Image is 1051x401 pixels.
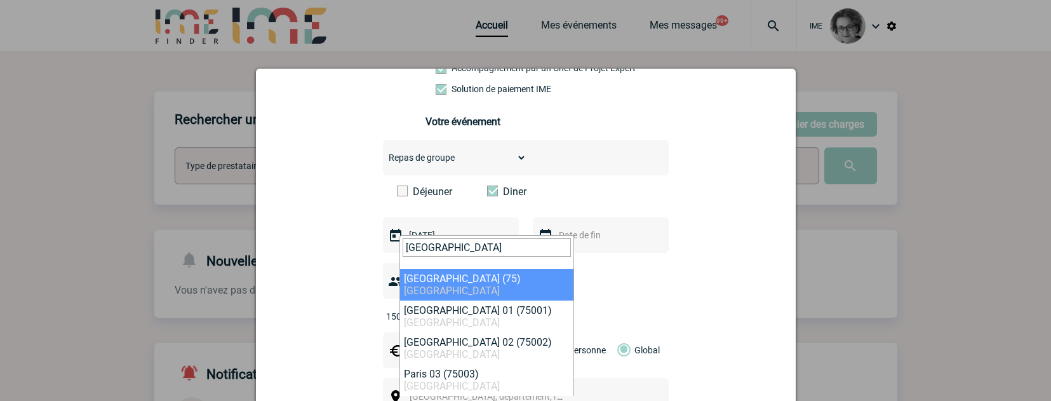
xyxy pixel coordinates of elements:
label: Global [617,332,626,368]
label: Conformité aux process achat client, Prise en charge de la facturation, Mutualisation de plusieur... [436,84,492,94]
label: Diner [487,186,560,198]
li: Paris 03 (75003) [400,364,573,396]
span: [GEOGRAPHIC_DATA] [404,348,500,360]
input: Nombre de participants [383,308,502,325]
label: Déjeuner [397,186,470,198]
span: [GEOGRAPHIC_DATA] [404,285,500,297]
input: Date de début [406,227,493,243]
span: [GEOGRAPHIC_DATA] [404,316,500,329]
li: [GEOGRAPHIC_DATA] (75) [400,269,573,301]
li: [GEOGRAPHIC_DATA] 02 (75002) [400,332,573,364]
label: Prestation payante [436,63,492,73]
span: [GEOGRAPHIC_DATA] [404,380,500,392]
li: [GEOGRAPHIC_DATA] 01 (75001) [400,301,573,332]
input: Date de fin [556,227,643,243]
h3: Votre événement [425,116,626,128]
